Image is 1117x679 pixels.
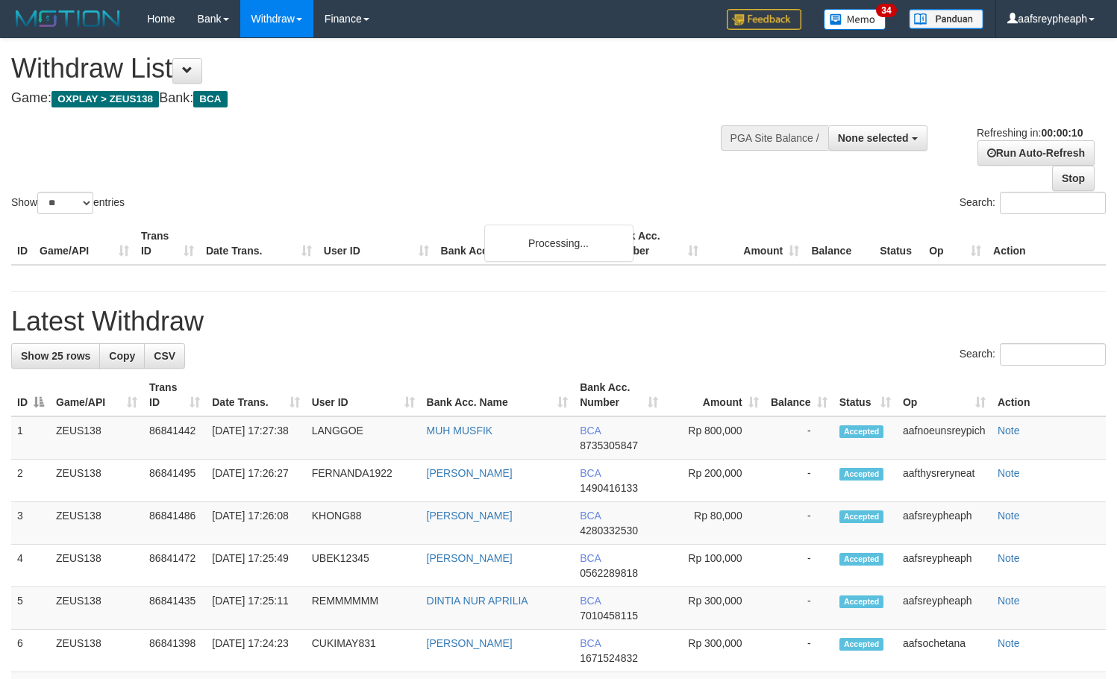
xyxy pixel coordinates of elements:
[206,374,305,416] th: Date Trans.: activate to sort column ascending
[21,350,90,362] span: Show 25 rows
[977,127,1083,139] span: Refreshing in:
[427,425,493,436] a: MUH MUSFIK
[421,374,575,416] th: Bank Acc. Name: activate to sort column ascending
[109,350,135,362] span: Copy
[664,545,764,587] td: Rp 100,000
[897,460,992,502] td: aafthysreryneat
[11,91,730,106] h4: Game: Bank:
[765,416,833,460] td: -
[839,595,884,608] span: Accepted
[1000,343,1106,366] input: Search:
[664,630,764,672] td: Rp 300,000
[143,416,206,460] td: 86841442
[828,125,927,151] button: None selected
[11,222,34,265] th: ID
[143,545,206,587] td: 86841472
[154,350,175,362] span: CSV
[580,467,601,479] span: BCA
[998,637,1020,649] a: Note
[50,416,143,460] td: ZEUS138
[580,552,601,564] span: BCA
[998,425,1020,436] a: Note
[1000,192,1106,214] input: Search:
[11,545,50,587] td: 4
[580,525,638,536] span: Copy 4280332530 to clipboard
[839,425,884,438] span: Accepted
[897,545,992,587] td: aafsreypheaph
[11,192,125,214] label: Show entries
[11,54,730,84] h1: Withdraw List
[664,587,764,630] td: Rp 300,000
[876,4,896,17] span: 34
[306,374,421,416] th: User ID: activate to sort column ascending
[206,587,305,630] td: [DATE] 17:25:11
[435,222,604,265] th: Bank Acc. Name
[664,502,764,545] td: Rp 80,000
[206,460,305,502] td: [DATE] 17:26:27
[318,222,435,265] th: User ID
[144,343,185,369] a: CSV
[306,545,421,587] td: UBEK12345
[306,502,421,545] td: KHONG88
[897,374,992,416] th: Op: activate to sort column ascending
[99,343,145,369] a: Copy
[765,587,833,630] td: -
[580,482,638,494] span: Copy 1490416133 to clipboard
[11,502,50,545] td: 3
[574,374,664,416] th: Bank Acc. Number: activate to sort column ascending
[960,192,1106,214] label: Search:
[51,91,159,107] span: OXPLAY > ZEUS138
[765,502,833,545] td: -
[897,416,992,460] td: aafnoeunsreypich
[11,460,50,502] td: 2
[1041,127,1083,139] strong: 00:00:10
[11,587,50,630] td: 5
[143,630,206,672] td: 86841398
[427,595,528,607] a: DINTIA NUR APRILIA
[50,374,143,416] th: Game/API: activate to sort column ascending
[923,222,987,265] th: Op
[992,374,1106,416] th: Action
[484,225,633,262] div: Processing...
[34,222,135,265] th: Game/API
[897,630,992,672] td: aafsochetana
[874,222,923,265] th: Status
[824,9,886,30] img: Button%20Memo.svg
[50,545,143,587] td: ZEUS138
[50,587,143,630] td: ZEUS138
[664,374,764,416] th: Amount: activate to sort column ascending
[727,9,801,30] img: Feedback.jpg
[580,567,638,579] span: Copy 0562289818 to clipboard
[977,140,1095,166] a: Run Auto-Refresh
[998,467,1020,479] a: Note
[998,510,1020,522] a: Note
[135,222,200,265] th: Trans ID
[839,638,884,651] span: Accepted
[833,374,897,416] th: Status: activate to sort column ascending
[37,192,93,214] select: Showentries
[206,502,305,545] td: [DATE] 17:26:08
[839,510,884,523] span: Accepted
[143,587,206,630] td: 86841435
[50,502,143,545] td: ZEUS138
[143,502,206,545] td: 86841486
[580,510,601,522] span: BCA
[427,637,513,649] a: [PERSON_NAME]
[998,595,1020,607] a: Note
[11,307,1106,337] h1: Latest Withdraw
[765,460,833,502] td: -
[427,552,513,564] a: [PERSON_NAME]
[580,595,601,607] span: BCA
[11,630,50,672] td: 6
[206,416,305,460] td: [DATE] 17:27:38
[765,630,833,672] td: -
[580,439,638,451] span: Copy 8735305847 to clipboard
[1052,166,1095,191] a: Stop
[838,132,909,144] span: None selected
[664,416,764,460] td: Rp 800,000
[839,468,884,481] span: Accepted
[580,425,601,436] span: BCA
[765,545,833,587] td: -
[50,630,143,672] td: ZEUS138
[193,91,227,107] span: BCA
